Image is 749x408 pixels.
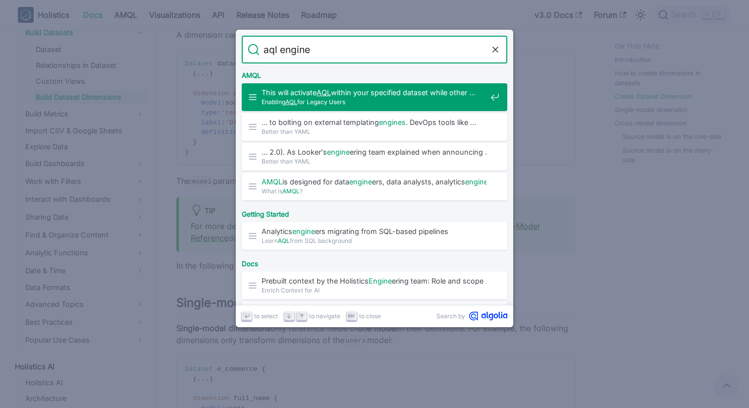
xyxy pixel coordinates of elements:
[262,157,486,166] span: Better than YAML
[240,63,509,83] div: AMQL
[292,227,315,235] mark: engine
[242,173,507,200] a: AMQLis designed for dataengineers, data analysts, analyticsengineers …What isAMQL?
[379,118,406,126] mark: engines
[436,311,507,321] a: Search byAlgolia
[282,187,300,195] mark: AMQL
[262,286,486,295] span: Enrich Context for AI
[240,202,509,222] div: Getting Started
[262,97,486,107] span: Enabling for Legacy Users
[327,148,350,156] mark: engine
[348,312,355,320] svg: Escape key
[285,312,293,320] svg: Arrow down
[262,88,486,97] span: This will activate within your specified dataset while other …
[242,113,507,141] a: … to bolting on external templatingengines. DevOps tools like …Better than YAML
[309,311,340,321] span: to navigate
[489,44,501,56] button: Clear the query
[262,127,486,136] span: Better than YAML
[359,311,381,321] span: to close
[240,252,509,272] div: Docs
[262,227,486,236] span: Analytics ers migrating from SQL-based pipelines
[242,301,507,329] a: 2.6 Customer Compliance: The Customer must comply withall…Terms of Service
[349,177,372,186] mark: engine
[242,143,507,171] a: … 2.0). As Looker'sengineering team explained when announcing …Better than YAML
[436,311,465,321] span: Search by
[242,272,507,299] a: Prebuilt context by the HolisticsEngineering team: Role and scope …Enrich Context for AI
[243,312,251,320] svg: Enter key
[262,177,282,186] mark: AMQL
[317,88,331,97] mark: AQL
[254,311,278,321] span: to select
[242,222,507,250] a: Analyticsengineers migrating from SQL-based pipelinesLearnAQLfrom SQL background
[260,36,489,63] input: Search docs
[262,117,486,127] span: … to bolting on external templating . DevOps tools like …
[369,277,392,285] mark: Engine
[469,311,507,321] svg: Algolia
[262,147,486,157] span: … 2.0). As Looker's ering team explained when announcing …
[262,186,486,196] span: What is ?
[242,83,507,111] a: This will activateAQLwithin your specified dataset while other …EnablingAQLfor Legacy Users
[278,237,290,244] mark: AQL
[465,177,488,186] mark: engine
[262,276,486,286] span: Prebuilt context by the Holistics ering team: Role and scope …
[285,98,297,106] mark: AQL
[298,312,306,320] svg: Arrow up
[262,177,486,186] span: is designed for data ers, data analysts, analytics ers …
[262,236,486,245] span: Learn from SQL background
